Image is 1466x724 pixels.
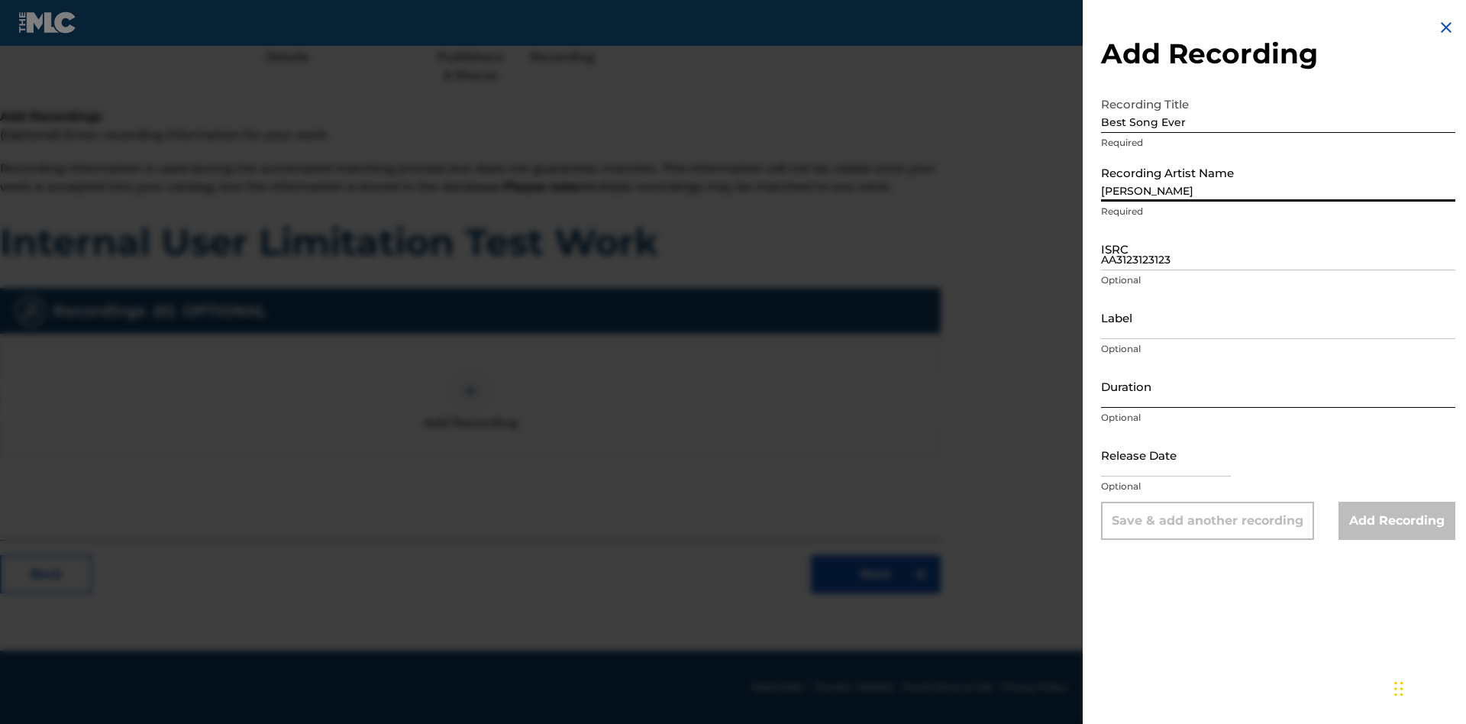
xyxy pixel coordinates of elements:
h2: Add Recording [1101,37,1455,71]
p: Required [1101,205,1455,218]
div: Drag [1394,666,1403,712]
iframe: Chat Widget [1390,651,1466,724]
img: MLC Logo [18,11,77,34]
p: Optional [1101,480,1455,493]
p: Optional [1101,342,1455,356]
p: Optional [1101,273,1455,287]
p: Required [1101,136,1455,150]
p: Optional [1101,411,1455,425]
